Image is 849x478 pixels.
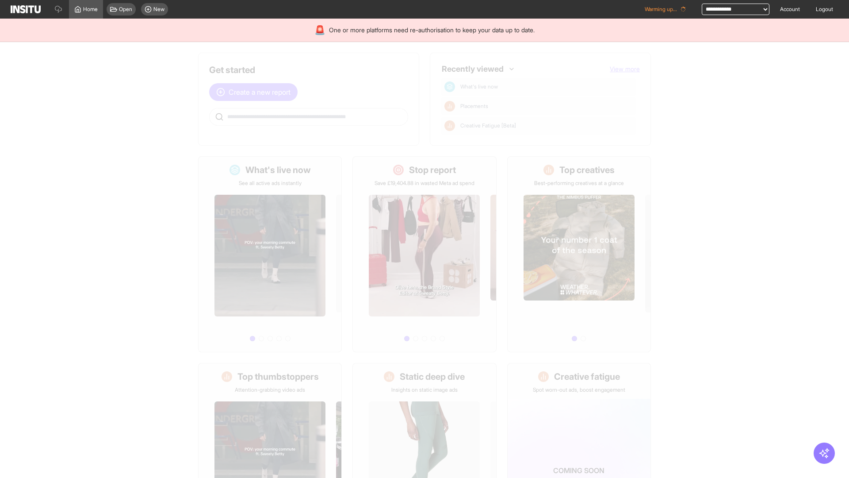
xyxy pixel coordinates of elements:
div: 🚨 [314,24,325,36]
span: Open [119,6,132,13]
span: Home [83,6,98,13]
span: Warming up... [645,6,677,13]
span: New [153,6,164,13]
img: Logo [11,5,41,13]
span: One or more platforms need re-authorisation to keep your data up to date. [329,26,535,35]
